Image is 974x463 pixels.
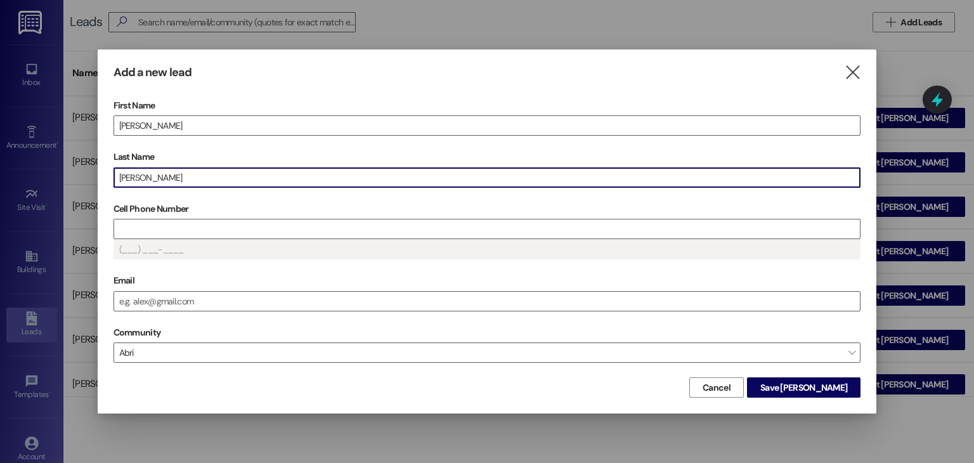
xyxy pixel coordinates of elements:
label: Email [114,271,861,290]
label: Community [114,323,161,342]
button: Cancel [689,377,744,398]
input: e.g. Alex [114,116,860,135]
label: Cell Phone Number [114,199,861,219]
span: Cancel [703,381,730,395]
span: Save [PERSON_NAME] [760,381,847,395]
button: Save [PERSON_NAME] [747,377,860,398]
input: e.g. alex@gmail.com [114,292,860,311]
h3: Add a new lead [114,65,192,80]
input: e.g. Smith [114,168,860,187]
label: First Name [114,96,861,115]
label: Last Name [114,147,861,167]
i:  [844,66,861,79]
span: Abri [114,342,861,363]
